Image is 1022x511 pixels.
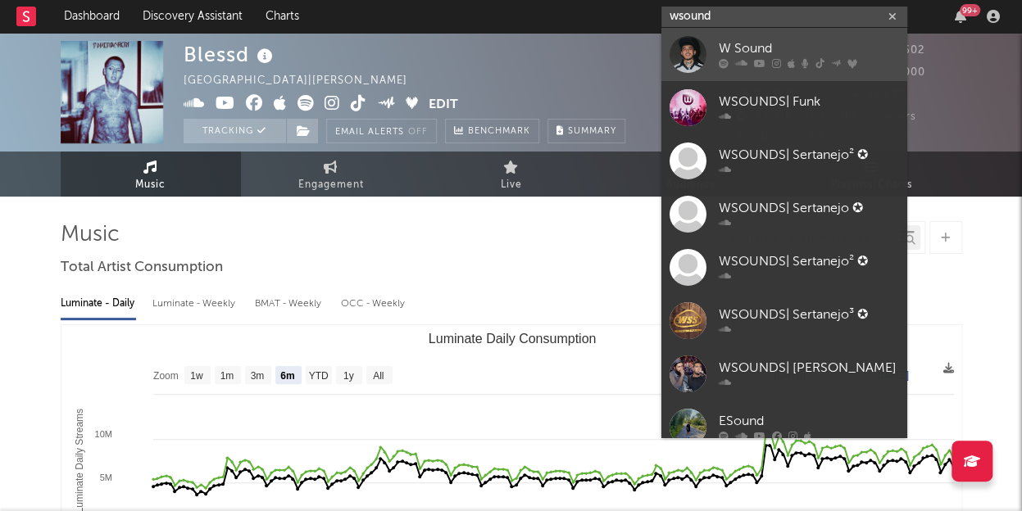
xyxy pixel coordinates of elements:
button: Email AlertsOff [326,119,437,143]
a: WSOUNDS| [PERSON_NAME] [661,347,907,400]
div: BMAT - Weekly [255,290,325,318]
div: WSOUNDS| Sertanejo ✪ [719,199,899,219]
text: 1w [190,370,203,382]
a: WSOUNDS| Funk [661,81,907,134]
button: Edit [429,95,458,115]
div: WSOUNDS| Sertanejo³ ✪ [719,305,899,325]
a: WSOUNDS| Sertanejo² ✪ [661,241,907,294]
a: Live [421,151,602,197]
a: Audience [602,151,782,197]
div: WSOUNDS| Funk [719,93,899,112]
span: Live [501,175,522,195]
div: Blessd [184,41,277,68]
text: 6m [280,370,294,382]
a: ESound [661,400,907,454]
input: Search for artists [661,7,907,27]
span: Benchmark [468,122,530,142]
div: WSOUNDS| Sertanejo² ✪ [719,146,899,165]
a: WSOUNDS| Sertanejo³ ✪ [661,294,907,347]
a: Engagement [241,151,421,197]
text: 5M [99,473,111,482]
text: YTD [308,370,328,382]
text: 1y [343,370,353,382]
div: WSOUNDS| [PERSON_NAME] [719,359,899,378]
a: Music [61,151,241,197]
em: Off [408,128,428,137]
div: 99 + [960,4,980,16]
span: 24,318,295 Monthly Listeners [737,111,916,122]
div: OCC - Weekly [341,290,407,318]
div: ESound [719,412,899,432]
span: Music [135,175,166,195]
text: 3m [250,370,264,382]
div: [GEOGRAPHIC_DATA] | [PERSON_NAME] [184,71,426,91]
button: Tracking [184,119,286,143]
a: WSOUNDS| Sertanejo ✪ [661,188,907,241]
text: All [373,370,384,382]
div: W Sound [719,39,899,59]
div: Luminate - Weekly [152,290,238,318]
span: Engagement [298,175,364,195]
button: 99+ [955,10,966,23]
a: Benchmark [445,119,539,143]
text: Luminate Daily Consumption [428,332,596,346]
span: Total Artist Consumption [61,258,223,278]
text: 1m [220,370,234,382]
button: Summary [547,119,625,143]
a: W Sound [661,28,907,81]
div: Luminate - Daily [61,290,136,318]
a: WSOUNDS| Sertanejo² ✪ [661,134,907,188]
text: 10M [94,429,111,439]
text: Zoom [153,370,179,382]
div: WSOUNDS| Sertanejo² ✪ [719,252,899,272]
span: Summary [568,127,616,136]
